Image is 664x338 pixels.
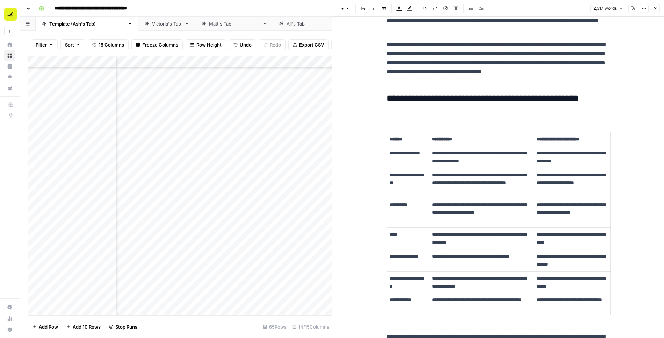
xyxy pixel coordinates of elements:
[4,72,15,83] a: Opportunities
[31,39,58,50] button: Filter
[4,61,15,72] a: Insights
[4,313,15,324] a: Usage
[115,323,137,330] span: Stop Runs
[590,4,626,13] button: 2,317 words
[28,321,62,332] button: Add Row
[229,39,256,50] button: Undo
[287,20,337,27] div: [PERSON_NAME]'s Tab
[152,20,182,27] div: Victoria's Tab
[39,323,58,330] span: Add Row
[36,17,138,31] a: Template ([PERSON_NAME]'s Tab)
[60,39,85,50] button: Sort
[4,324,15,335] button: Help + Support
[105,321,142,332] button: Stop Runs
[65,41,74,48] span: Sort
[209,20,259,27] div: [PERSON_NAME]'s Tab
[4,83,15,94] a: Your Data
[186,39,226,50] button: Row Height
[4,8,17,21] img: Ramp Logo
[4,6,15,23] button: Workspace: Ramp
[270,41,281,48] span: Redo
[36,41,47,48] span: Filter
[62,321,105,332] button: Add 10 Rows
[240,41,252,48] span: Undo
[4,39,15,50] a: Home
[142,41,178,48] span: Freeze Columns
[259,39,286,50] button: Redo
[99,41,124,48] span: 15 Columns
[4,302,15,313] a: Settings
[138,17,195,31] a: Victoria's Tab
[131,39,183,50] button: Freeze Columns
[73,323,101,330] span: Add 10 Rows
[196,41,222,48] span: Row Height
[288,39,329,50] button: Export CSV
[299,41,324,48] span: Export CSV
[88,39,129,50] button: 15 Columns
[260,321,289,332] div: 65 Rows
[289,321,332,332] div: 14/15 Columns
[4,50,15,61] a: Browse
[273,17,351,31] a: [PERSON_NAME]'s Tab
[49,20,125,27] div: Template ([PERSON_NAME]'s Tab)
[593,5,617,12] span: 2,317 words
[195,17,273,31] a: [PERSON_NAME]'s Tab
